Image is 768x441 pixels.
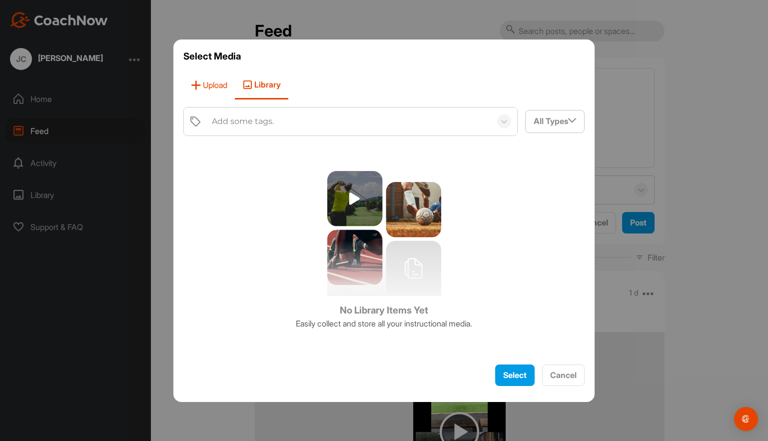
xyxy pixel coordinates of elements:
button: Select [495,364,535,386]
span: Cancel [550,370,577,380]
h3: Select Media [183,49,585,63]
h3: No Library Items Yet [296,303,472,317]
img: no media [327,171,441,296]
img: tags [189,115,201,127]
button: Cancel [542,364,585,386]
div: All Types [526,110,584,132]
span: Upload [183,71,235,99]
span: Select [503,370,527,380]
div: Add some tags. [212,115,274,127]
p: Easily collect and store all your instructional media. [296,317,472,329]
div: Open Intercom Messenger [734,407,758,431]
span: Library [235,71,288,99]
